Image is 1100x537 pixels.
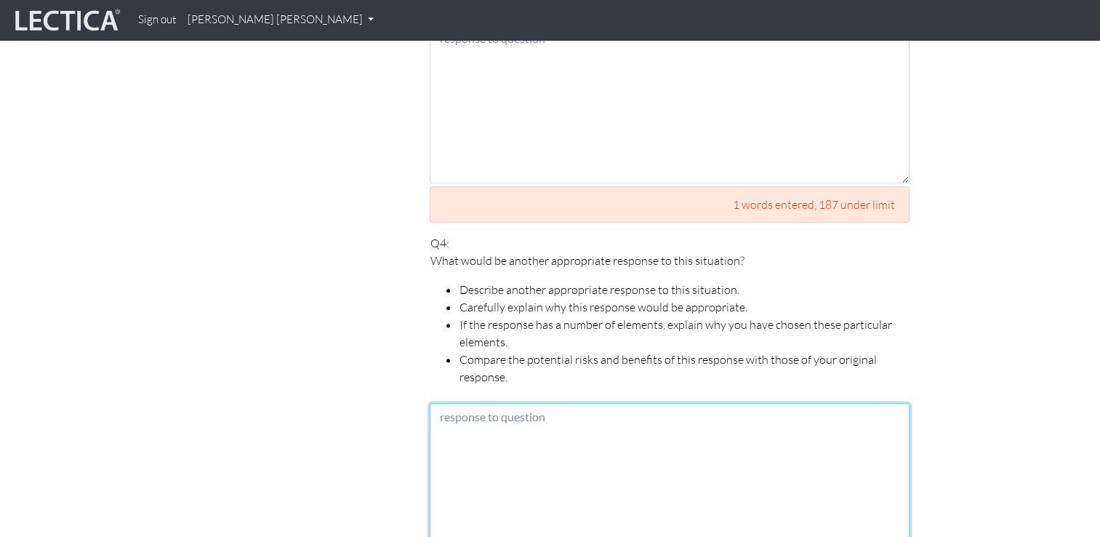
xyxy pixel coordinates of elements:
li: Describe another appropriate response to this situation. [459,281,910,298]
p: Q4: [430,234,910,386]
p: What would be another appropriate response to this situation? [430,252,910,269]
img: lecticalive [12,7,121,34]
a: [PERSON_NAME] [PERSON_NAME] [182,6,380,34]
li: Compare the potential risks and benefits of this response with those of your original response. [459,351,910,386]
div: 1 words entered [430,186,910,223]
li: Carefully explain why this response would be appropriate. [459,298,910,316]
li: If the response has a number of elements, explain why you have chosen these particular elements. [459,316,910,351]
span: , 187 under limit [814,197,894,212]
a: Sign out [132,6,182,34]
